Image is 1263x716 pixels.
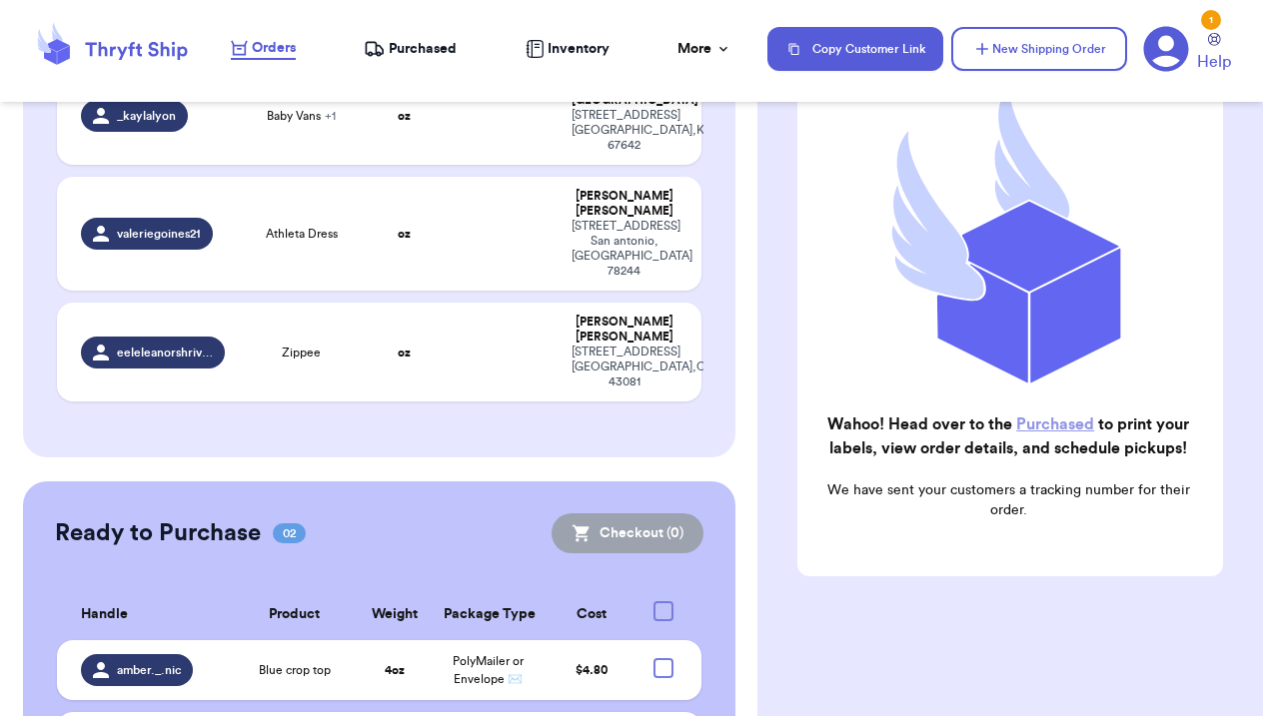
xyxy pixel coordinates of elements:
[267,108,336,124] span: Baby Vans
[389,39,457,59] span: Purchased
[398,110,411,122] strong: oz
[1197,33,1231,74] a: Help
[266,226,338,242] span: Athleta Dress
[548,39,610,59] span: Inventory
[252,38,296,58] span: Orders
[364,39,457,59] a: Purchased
[117,226,201,242] span: valeriegoines21
[55,517,261,549] h2: Ready to Purchase
[813,412,1203,460] h2: Wahoo! Head over to the to print your labels, view order details, and schedule pickups!
[432,589,545,640] th: Package Type
[273,523,306,543] span: 02
[282,345,321,360] span: Zippee
[398,347,411,358] strong: oz
[259,662,331,678] span: Blue crop top
[117,345,214,360] span: eeleleanorshriver
[357,589,432,640] th: Weight
[398,228,411,240] strong: oz
[231,38,296,60] a: Orders
[552,513,703,553] button: Checkout (0)
[545,589,638,640] th: Cost
[325,110,336,122] span: + 1
[117,662,181,678] span: amber._.nic
[572,189,677,219] div: [PERSON_NAME] [PERSON_NAME]
[526,39,610,59] a: Inventory
[572,108,677,153] div: [STREET_ADDRESS] [GEOGRAPHIC_DATA] , KS 67642
[572,219,677,279] div: [STREET_ADDRESS] San antonio , [GEOGRAPHIC_DATA] 78244
[576,664,608,676] span: $ 4.80
[572,315,677,345] div: [PERSON_NAME] [PERSON_NAME]
[385,664,405,676] strong: 4 oz
[232,589,357,640] th: Product
[1016,416,1094,432] a: Purchased
[767,27,943,71] button: Copy Customer Link
[1143,26,1189,72] a: 1
[453,655,524,685] span: PolyMailer or Envelope ✉️
[677,39,731,59] div: More
[813,480,1203,520] p: We have sent your customers a tracking number for their order.
[951,27,1127,71] button: New Shipping Order
[1201,10,1221,30] div: 1
[117,108,176,124] span: _kaylalyon
[1197,50,1231,74] span: Help
[81,604,128,625] span: Handle
[572,345,677,389] div: [STREET_ADDRESS] [GEOGRAPHIC_DATA] , OH 43081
